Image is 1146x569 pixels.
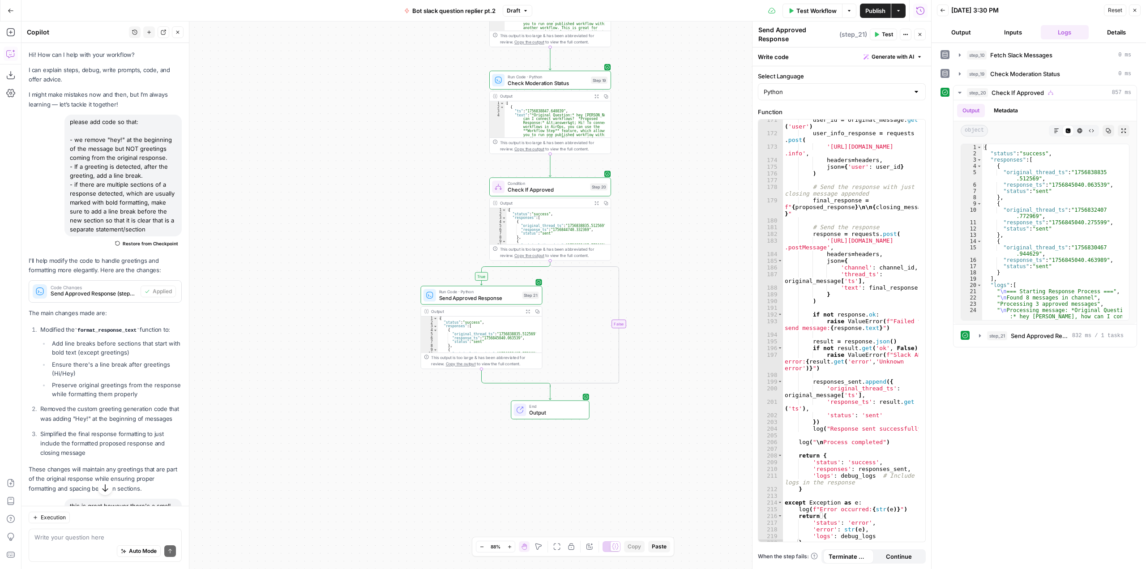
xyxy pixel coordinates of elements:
[758,338,783,345] div: 195
[954,67,1137,81] button: 0 ms
[431,308,521,314] div: Output
[1104,4,1126,16] button: Reset
[778,345,783,351] span: Toggle code folding, rows 196 through 197
[758,486,783,492] div: 212
[502,240,506,244] span: Toggle code folding, rows 9 through 13
[778,311,783,318] span: Toggle code folding, rows 192 through 193
[961,194,982,201] div: 8
[489,177,611,261] div: ConditionCheck If ApprovedStep 20Output{ "status":"success", "responses":[ { "original_thread_ts"...
[778,378,783,385] span: Toggle code folding, rows 199 through 203
[961,263,982,270] div: 17
[758,432,783,439] div: 205
[514,146,544,151] span: Copy the output
[129,547,157,555] span: Auto Mode
[628,543,641,551] span: Copy
[758,224,783,231] div: 181
[439,289,519,295] span: Run Code · Python
[961,244,982,257] div: 15
[961,270,982,276] div: 18
[490,240,507,244] div: 9
[961,282,982,288] div: 20
[111,238,182,249] button: Restore from Checkpoint
[987,331,1007,340] span: step_21
[988,104,1023,117] button: Metadata
[758,412,783,419] div: 202
[500,200,590,206] div: Output
[954,86,1137,100] button: 857 ms
[764,87,909,96] input: Python
[529,409,582,417] span: Output
[490,101,505,105] div: 1
[758,304,783,311] div: 191
[961,182,982,188] div: 6
[954,48,1137,62] button: 0 ms
[992,88,1044,97] span: Check If Approved
[591,77,607,84] div: Step 19
[421,321,438,325] div: 2
[872,53,914,61] span: Generate with AI
[529,403,582,410] span: End
[522,292,539,299] div: Step 21
[117,545,161,557] button: Auto Mode
[758,385,783,398] div: 200
[758,378,783,385] div: 199
[758,331,783,338] div: 194
[482,369,550,387] g: Edge from step_21 to step_20-conditional-end
[490,109,505,113] div: 3
[550,261,619,387] g: Edge from step_20 to step_20-conditional-end
[758,552,818,560] a: When the step fails:
[961,276,982,282] div: 19
[490,224,507,228] div: 5
[783,4,842,18] button: Test Workflow
[41,513,66,522] span: Execution
[51,290,137,298] span: Send Approved Response (step_21)
[758,251,783,257] div: 184
[29,465,182,493] p: These changes will maintain any greetings that are part of the original response while ensuring p...
[758,217,783,224] div: 180
[153,287,172,295] span: Applied
[753,47,931,66] div: Write code
[961,288,982,295] div: 21
[508,186,587,194] span: Check If Approved
[865,6,885,15] span: Publish
[961,301,982,307] div: 23
[489,400,611,419] div: EndOutput
[989,25,1037,39] button: Inputs
[514,253,544,258] span: Copy the output
[758,311,783,318] div: 192
[758,345,783,351] div: 196
[50,360,182,378] li: Ensure there's a line break after greetings (Hi/Hey)
[421,348,438,352] div: 9
[778,499,783,506] span: Toggle code folding, rows 214 through 220
[758,398,783,412] div: 201
[758,177,783,184] div: 177
[514,40,544,45] span: Copy the output
[490,212,507,216] div: 2
[937,25,985,39] button: Output
[433,324,438,328] span: Toggle code folding, rows 3 through 19
[870,29,897,40] button: Test
[431,355,539,367] div: This output is too large & has been abbreviated for review. to view the full content.
[490,244,507,248] div: 10
[990,69,1060,78] span: Check Moderation Status
[758,351,783,372] div: 197
[648,541,670,552] button: Paste
[624,541,645,552] button: Copy
[967,88,988,97] span: step_20
[500,139,607,152] div: This output is too large & has been abbreviated for review. to view the full content.
[490,105,505,109] div: 2
[990,51,1052,60] span: Fetch Slack Messages
[141,286,176,297] button: Applied
[29,308,182,318] p: The main changes made are:
[977,144,982,150] span: Toggle code folding, rows 1 through 59
[954,100,1137,347] div: 857 ms
[758,163,783,170] div: 175
[977,157,982,163] span: Toggle code folding, rows 3 through 19
[758,271,783,284] div: 187
[590,184,607,191] div: Step 20
[29,90,182,109] p: I might make mistakes now and then, but I’m always learning — let’s tackle it together!
[50,339,182,357] li: Add line breaks before sections that start with bold text (except greetings)
[502,208,506,212] span: Toggle code folding, rows 1 through 27
[758,116,783,130] div: 171
[27,28,126,37] div: Copilot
